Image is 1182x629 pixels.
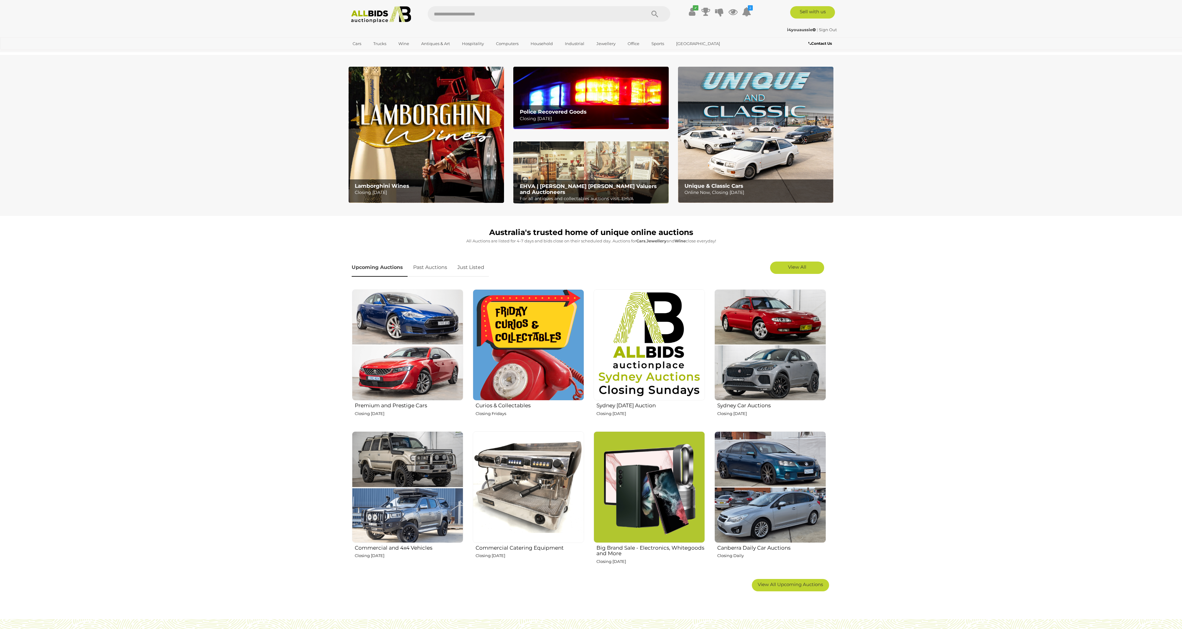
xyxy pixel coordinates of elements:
h2: Sydney [DATE] Auction [596,401,705,409]
img: Big Brand Sale - Electronics, Whitegoods and More [594,431,705,543]
a: View All Upcoming Auctions [752,579,829,591]
a: Office [624,39,643,49]
button: Search [639,6,670,22]
a: Sign Out [819,27,837,32]
img: Unique & Classic Cars [678,67,833,203]
h2: Commercial Catering Equipment [476,543,584,551]
a: EHVA | Evans Hastings Valuers and Auctioneers EHVA | [PERSON_NAME] [PERSON_NAME] Valuers and Auct... [513,141,669,204]
img: Canberra Daily Car Auctions [714,431,826,543]
p: Online Now, Closing [DATE] [684,189,830,196]
a: Curios & Collectables Closing Fridays [472,289,584,426]
p: Closing [DATE] [355,189,500,196]
h1: Australia's trusted home of unique online auctions [352,228,831,237]
img: Sydney Sunday Auction [594,289,705,400]
b: EHVA | [PERSON_NAME] [PERSON_NAME] Valuers and Auctioneers [520,183,657,195]
a: Just Listed [453,258,489,277]
h2: Big Brand Sale - Electronics, Whitegoods and More [596,543,705,556]
b: Contact Us [808,41,832,46]
a: Sydney Car Auctions Closing [DATE] [714,289,826,426]
a: Past Auctions [409,258,452,277]
a: Antiques & Art [417,39,454,49]
a: Cars [349,39,365,49]
a: i4youaussie [787,27,817,32]
a: Sports [647,39,668,49]
img: Commercial and 4x4 Vehicles [352,431,463,543]
a: Computers [492,39,523,49]
span: View All [788,264,806,270]
img: Sydney Car Auctions [714,289,826,400]
a: Unique & Classic Cars Unique & Classic Cars Online Now, Closing [DATE] [678,67,833,203]
strong: Cars [636,238,646,243]
img: Premium and Prestige Cars [352,289,463,400]
a: [GEOGRAPHIC_DATA] [672,39,724,49]
a: Canberra Daily Car Auctions Closing Daily [714,431,826,574]
a: Household [527,39,557,49]
a: Police Recovered Goods Police Recovered Goods Closing [DATE] [513,67,669,129]
b: Police Recovered Goods [520,109,587,115]
strong: Jewellery [646,238,667,243]
span: | [817,27,818,32]
p: Closing Fridays [476,410,584,417]
a: ✔ [688,6,697,17]
h2: Curios & Collectables [476,401,584,409]
a: Industrial [561,39,588,49]
a: Commercial and 4x4 Vehicles Closing [DATE] [352,431,463,574]
strong: i4youaussie [787,27,816,32]
a: Lamborghini Wines Lamborghini Wines Closing [DATE] [349,67,504,203]
img: Allbids.com.au [348,6,415,23]
b: Lamborghini Wines [355,183,409,189]
strong: Wine [675,238,686,243]
a: View All [770,262,824,274]
b: Unique & Classic Cars [684,183,743,189]
a: Premium and Prestige Cars Closing [DATE] [352,289,463,426]
a: Jewellery [592,39,620,49]
p: For all antiques and collectables auctions visit: EHVA [520,195,665,203]
p: Closing [DATE] [596,558,705,565]
p: Closing [DATE] [520,115,665,123]
a: Wine [394,39,413,49]
a: Contact Us [808,40,833,47]
span: View All Upcoming Auctions [758,581,823,587]
i: ✔ [693,5,698,10]
img: Lamborghini Wines [349,67,504,203]
p: Closing [DATE] [355,410,463,417]
a: Big Brand Sale - Electronics, Whitegoods and More Closing [DATE] [593,431,705,574]
a: Sydney [DATE] Auction Closing [DATE] [593,289,705,426]
h2: Commercial and 4x4 Vehicles [355,543,463,551]
a: 2 [742,6,751,17]
img: EHVA | Evans Hastings Valuers and Auctioneers [513,141,669,204]
img: Commercial Catering Equipment [473,431,584,543]
h2: Premium and Prestige Cars [355,401,463,409]
p: Closing [DATE] [717,410,826,417]
a: Hospitality [458,39,488,49]
i: 2 [748,5,753,10]
a: Sell with us [790,6,835,19]
h2: Canberra Daily Car Auctions [717,543,826,551]
p: Closing [DATE] [596,410,705,417]
a: Trucks [369,39,390,49]
img: Police Recovered Goods [513,67,669,129]
a: Commercial Catering Equipment Closing [DATE] [472,431,584,574]
p: All Auctions are listed for 4-7 days and bids close on their scheduled day. Auctions for , and cl... [352,237,831,245]
p: Closing [DATE] [476,552,584,559]
p: Closing [DATE] [355,552,463,559]
img: Curios & Collectables [473,289,584,400]
a: Upcoming Auctions [352,258,408,277]
p: Closing Daily [717,552,826,559]
h2: Sydney Car Auctions [717,401,826,409]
